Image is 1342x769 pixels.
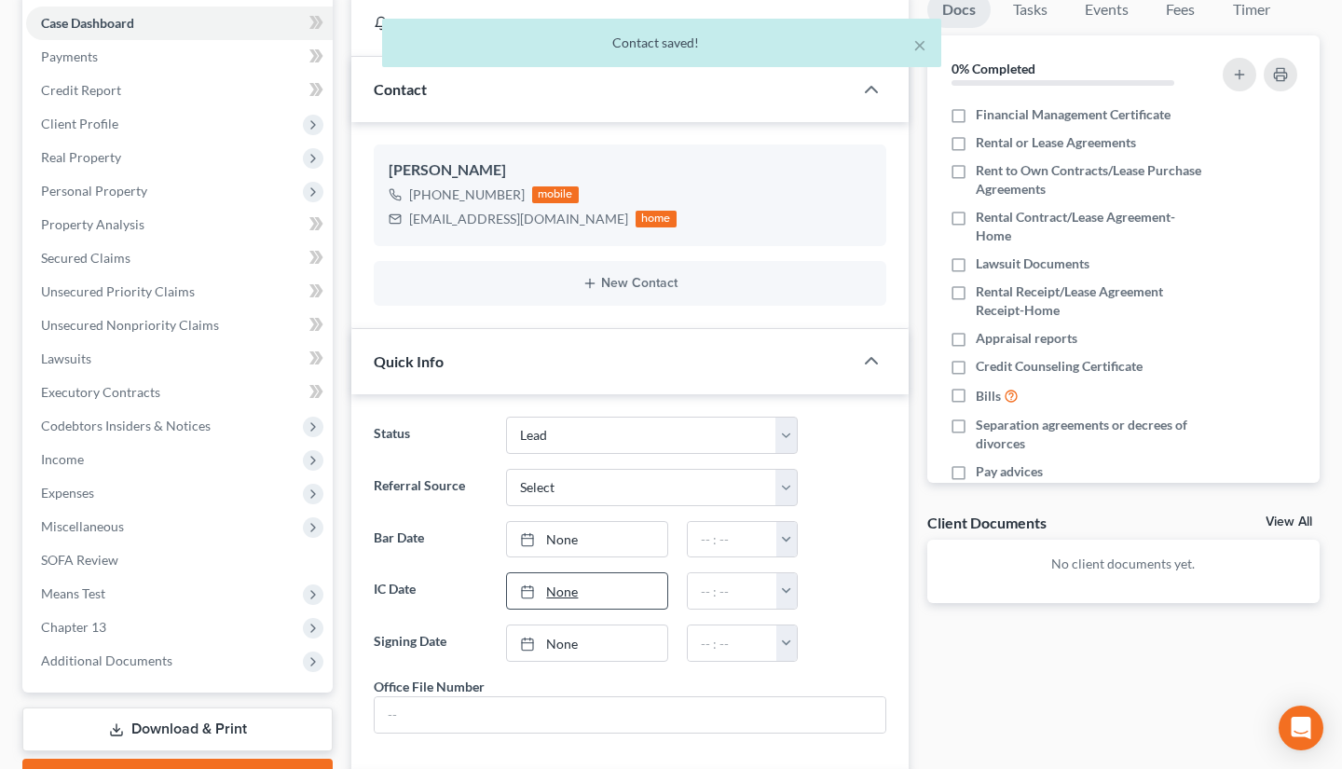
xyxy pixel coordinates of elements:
[397,34,926,52] div: Contact saved!
[976,208,1206,245] span: Rental Contract/Lease Agreement-Home
[375,697,885,733] input: --
[41,116,118,131] span: Client Profile
[374,677,485,696] div: Office File Number
[1266,515,1312,529] a: View All
[41,183,147,199] span: Personal Property
[41,518,124,534] span: Miscellaneous
[636,211,677,227] div: home
[976,133,1136,152] span: Rental or Lease Agreements
[41,283,195,299] span: Unsecured Priority Claims
[374,14,830,34] div: Updates & News
[409,185,525,204] div: [PHONE_NUMBER]
[41,585,105,601] span: Means Test
[41,149,121,165] span: Real Property
[927,513,1047,532] div: Client Documents
[22,707,333,751] a: Download & Print
[41,15,134,31] span: Case Dashboard
[364,417,497,454] label: Status
[976,282,1206,320] span: Rental Receipt/Lease Agreement Receipt-Home
[41,652,172,668] span: Additional Documents
[1279,706,1323,750] div: Open Intercom Messenger
[976,416,1206,453] span: Separation agreements or decrees of divorces
[41,317,219,333] span: Unsecured Nonpriority Claims
[26,309,333,342] a: Unsecured Nonpriority Claims
[364,469,497,506] label: Referral Source
[913,34,926,56] button: ×
[26,342,333,376] a: Lawsuits
[688,573,776,609] input: -- : --
[976,161,1206,199] span: Rent to Own Contracts/Lease Purchase Agreements
[41,384,160,400] span: Executory Contracts
[41,485,94,501] span: Expenses
[364,521,497,558] label: Bar Date
[26,275,333,309] a: Unsecured Priority Claims
[26,376,333,409] a: Executory Contracts
[364,625,497,662] label: Signing Date
[41,552,118,568] span: SOFA Review
[976,462,1043,481] span: Pay advices
[389,276,871,291] button: New Contact
[976,329,1077,348] span: Appraisal reports
[688,625,776,661] input: -- : --
[41,418,211,433] span: Codebtors Insiders & Notices
[374,352,444,370] span: Quick Info
[374,80,427,98] span: Contact
[41,216,144,232] span: Property Analysis
[976,387,1001,405] span: Bills
[364,572,497,610] label: IC Date
[688,522,776,557] input: -- : --
[409,210,628,228] div: [EMAIL_ADDRESS][DOMAIN_NAME]
[976,357,1143,376] span: Credit Counseling Certificate
[41,82,121,98] span: Credit Report
[26,74,333,107] a: Credit Report
[26,208,333,241] a: Property Analysis
[942,555,1305,573] p: No client documents yet.
[389,159,871,182] div: [PERSON_NAME]
[41,350,91,366] span: Lawsuits
[507,625,667,661] a: None
[507,522,667,557] a: None
[507,573,667,609] a: None
[976,254,1089,273] span: Lawsuit Documents
[26,543,333,577] a: SOFA Review
[41,451,84,467] span: Income
[532,186,579,203] div: mobile
[26,7,333,40] a: Case Dashboard
[41,619,106,635] span: Chapter 13
[976,105,1171,124] span: Financial Management Certificate
[26,241,333,275] a: Secured Claims
[41,250,130,266] span: Secured Claims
